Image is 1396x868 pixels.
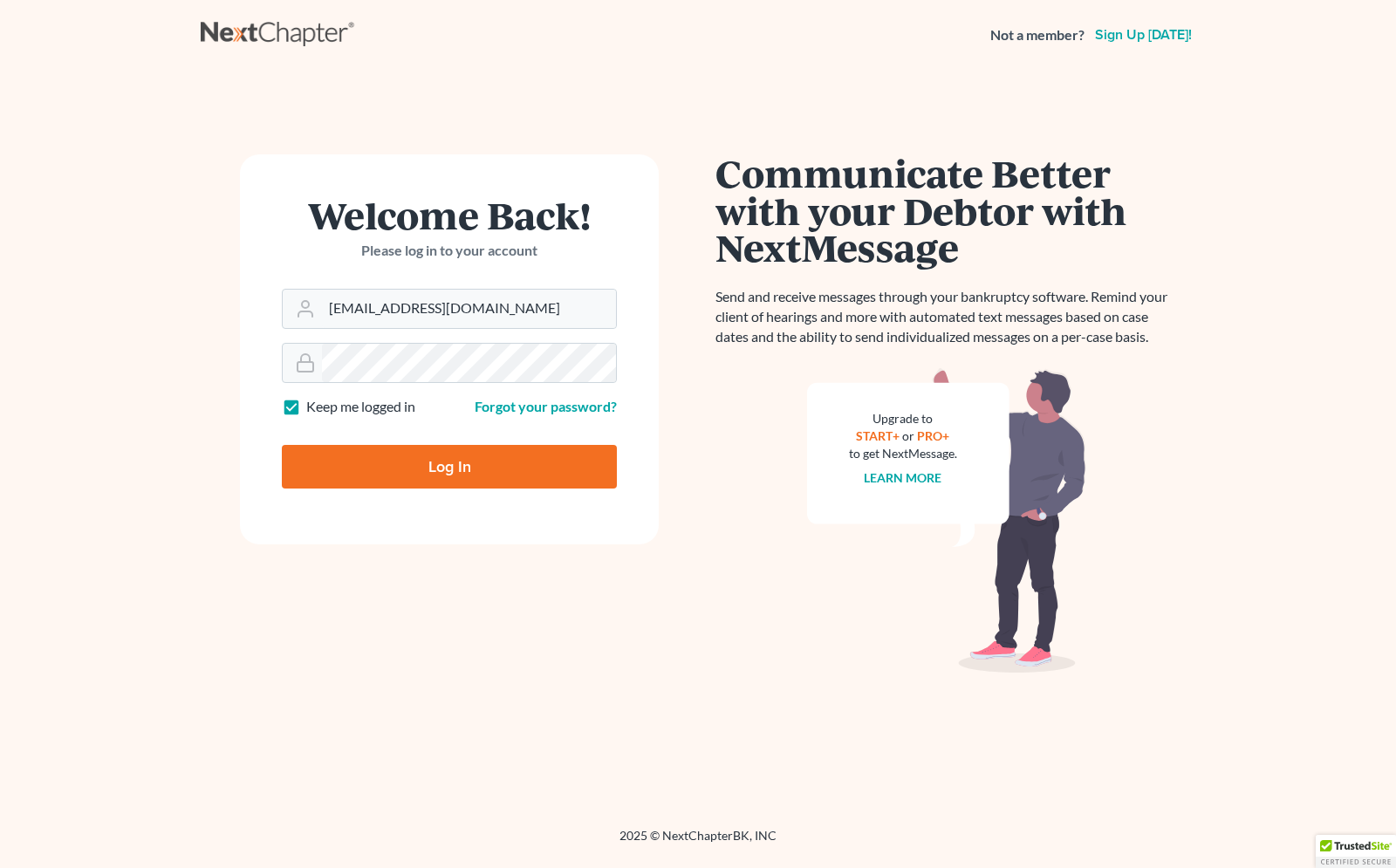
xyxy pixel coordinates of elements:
div: TrustedSite Certified [1316,835,1396,868]
strong: Not a member? [990,25,1085,45]
h1: Communicate Better with your Debtor with NextMessage [715,154,1178,266]
a: START+ [857,428,900,443]
span: or [903,428,915,443]
img: nextmessage_bg-59042aed3d76b12b5cd301f8e5b87938c9018125f34e5fa2b7a6b67550977c72.svg [807,368,1086,673]
p: Please log in to your account [282,241,617,261]
div: to get NextMessage. [849,445,957,462]
div: 2025 © NextChapterBK, INC [201,827,1195,858]
a: Forgot your password? [475,398,617,414]
a: PRO+ [918,428,950,443]
label: Keep me logged in [306,397,415,417]
p: Send and receive messages through your bankruptcy software. Remind your client of hearings and mo... [715,287,1178,347]
input: Email Address [322,290,616,328]
h1: Welcome Back! [282,196,617,234]
div: Upgrade to [849,410,957,427]
a: Sign up [DATE]! [1091,28,1195,42]
input: Log In [282,445,617,489]
a: Learn more [865,470,942,485]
